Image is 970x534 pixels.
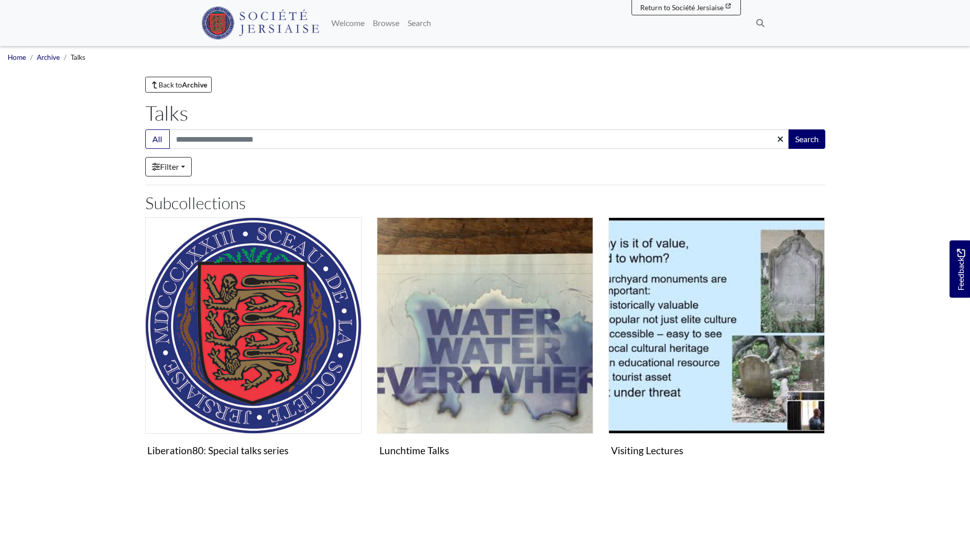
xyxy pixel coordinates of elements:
[8,53,26,61] a: Home
[182,80,207,89] strong: Archive
[145,101,825,125] h1: Talks
[145,193,825,213] h2: Subcollections
[950,240,970,298] a: Would you like to provide feedback?
[640,3,724,12] span: Return to Société Jersiaise
[138,217,369,476] div: Subcollection
[169,129,789,149] input: Search this collection...
[955,249,967,290] span: Feedback
[145,157,192,176] a: Filter
[145,217,825,488] section: Subcollections
[608,217,825,434] img: Visiting Lectures
[71,53,85,61] span: Talks
[145,217,362,461] a: Liberation80: Special talks series Liberation80: Special talks series
[608,217,825,461] a: Visiting Lectures Visiting Lectures
[37,53,60,61] a: Archive
[788,129,825,149] button: Search
[377,217,593,434] img: Lunchtime Talks
[201,4,320,42] a: Société Jersiaise logo
[145,129,170,149] button: All
[377,217,593,461] a: Lunchtime Talks Lunchtime Talks
[369,217,601,476] div: Subcollection
[327,13,369,33] a: Welcome
[403,13,435,33] a: Search
[145,217,362,434] img: Liberation80: Special talks series
[369,13,403,33] a: Browse
[145,77,212,93] a: Back toArchive
[201,7,320,39] img: Société Jersiaise
[601,217,832,476] div: Subcollection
